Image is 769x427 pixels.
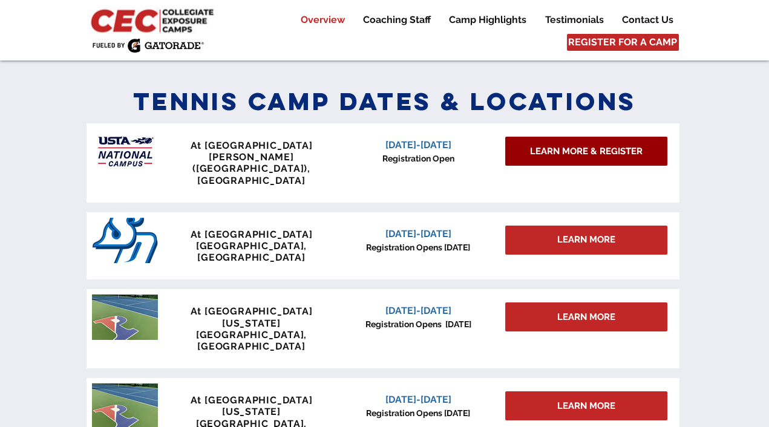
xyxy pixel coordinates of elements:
[357,13,437,27] p: Coaching Staff
[365,319,471,329] span: Registration Opens [DATE]
[191,394,313,417] span: At [GEOGRAPHIC_DATA][US_STATE]
[92,38,204,53] img: Fueled by Gatorade.png
[505,226,667,255] div: LEARN MORE
[616,13,679,27] p: Contact Us
[505,137,667,166] a: LEARN MORE & REGISTER
[440,13,535,27] a: Camp Highlights
[382,154,454,163] span: Registration Open
[196,329,307,352] span: [GEOGRAPHIC_DATA], [GEOGRAPHIC_DATA]
[92,295,158,340] img: penn tennis courts with logo.jpeg
[385,228,451,240] span: [DATE]-[DATE]
[385,394,451,405] span: [DATE]-[DATE]
[557,233,615,246] span: LEARN MORE
[292,13,353,27] a: Overview
[354,13,439,27] a: Coaching Staff
[567,34,679,51] a: REGISTER FOR A CAMP
[366,243,470,252] span: Registration Opens [DATE]
[191,229,313,240] span: At [GEOGRAPHIC_DATA]
[536,13,612,27] a: Testimonials
[505,302,667,331] a: LEARN MORE
[613,13,682,27] a: Contact Us
[133,86,636,117] span: Tennis Camp Dates & Locations
[366,408,470,418] span: Registration Opens [DATE]
[192,151,310,186] span: [PERSON_NAME] ([GEOGRAPHIC_DATA]), [GEOGRAPHIC_DATA]
[505,391,667,420] a: LEARN MORE
[385,139,451,151] span: [DATE]-[DATE]
[557,400,615,412] span: LEARN MORE
[443,13,532,27] p: Camp Highlights
[92,218,158,263] img: San_Diego_Toreros_logo.png
[88,6,219,34] img: CEC Logo Primary_edited.jpg
[92,129,158,174] img: USTA Campus image_edited.jpg
[191,140,313,151] span: At [GEOGRAPHIC_DATA]
[385,305,451,316] span: [DATE]-[DATE]
[282,13,682,27] nav: Site
[196,240,307,263] span: [GEOGRAPHIC_DATA], [GEOGRAPHIC_DATA]
[295,13,351,27] p: Overview
[191,305,313,328] span: At [GEOGRAPHIC_DATA][US_STATE]
[539,13,610,27] p: Testimonials
[530,145,643,158] span: LEARN MORE & REGISTER
[557,311,615,324] span: LEARN MORE
[568,36,677,49] span: REGISTER FOR A CAMP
